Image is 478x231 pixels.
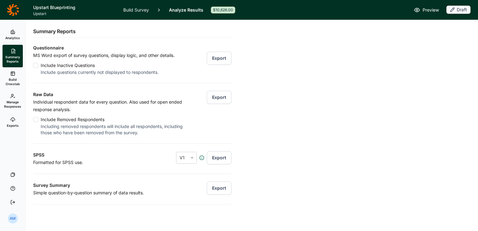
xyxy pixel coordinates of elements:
a: Manage Responses [3,90,23,112]
p: Formatted for SPSS use. [33,159,143,166]
span: Build Crosstab [5,77,20,86]
button: Draft [446,6,470,14]
a: Summary Reports [3,45,23,67]
h1: Upstart Blueprinting [33,4,116,11]
a: Analytics [3,25,23,45]
div: Including removed respondents will include all respondents, including those who have been removed... [41,123,185,136]
p: MS Word export of survey questions, display logic, and other details. [33,52,175,59]
div: Include Inactive Questions [41,62,175,69]
button: Export [207,52,231,65]
h3: SPSS [33,151,143,159]
span: Analytics [5,36,20,40]
h3: Questionnaire [33,44,231,52]
button: Export [207,182,231,195]
div: Include questions currently not displayed to respondents. [41,69,175,75]
p: Individual respondent data for every question. Also used for open ended response analysis. [33,98,185,113]
div: AM [8,213,18,223]
h3: Raw Data [33,91,185,98]
p: Simple question-by-question summary of data results. [33,189,193,197]
h2: Summary Reports [33,28,76,35]
h3: Survey Summary [33,182,193,189]
a: Build Crosstab [3,67,23,90]
span: Upstart [33,11,116,16]
div: Include Removed Respondents [41,116,185,123]
span: Manage Responses [4,100,21,109]
span: Exports [7,123,19,128]
a: Preview [414,6,439,14]
button: Export [207,91,231,104]
a: Exports [3,112,23,132]
button: Export [207,151,231,164]
div: $10,626.00 [211,7,235,13]
span: Preview [423,6,439,14]
span: Summary Reports [5,55,20,64]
